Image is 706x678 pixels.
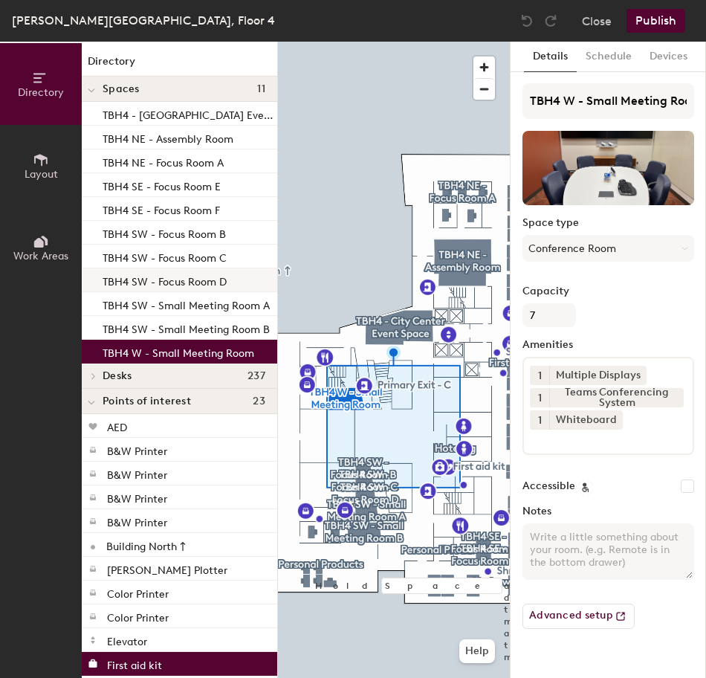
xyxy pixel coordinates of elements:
[82,54,277,77] h1: Directory
[103,105,274,122] p: TBH4 - [GEOGRAPHIC_DATA] Event Space
[107,560,227,577] p: [PERSON_NAME] Plotter
[103,200,220,217] p: TBH4 SE - Focus Room F
[549,366,647,385] div: Multiple Displays
[107,607,169,624] p: Color Printer
[530,388,549,407] button: 1
[25,168,58,181] span: Layout
[13,250,68,262] span: Work Areas
[103,83,140,95] span: Spaces
[107,584,169,601] p: Color Printer
[103,370,132,382] span: Desks
[257,83,265,95] span: 11
[577,42,641,72] button: Schedule
[103,129,233,146] p: TBH4 NE - Assembly Room
[522,235,694,262] button: Conference Room
[543,13,558,28] img: Redo
[522,285,694,297] label: Capacity
[247,370,265,382] span: 237
[530,410,549,430] button: 1
[538,413,542,428] span: 1
[103,295,270,312] p: TBH4 SW - Small Meeting Room A
[524,42,577,72] button: Details
[103,271,227,288] p: TBH4 SW - Focus Room D
[549,410,623,430] div: Whiteboard
[106,536,186,553] p: Building North ↑
[538,368,542,384] span: 1
[519,13,534,28] img: Undo
[459,639,495,663] button: Help
[522,506,694,517] label: Notes
[107,631,147,648] p: Elevator
[530,366,549,385] button: 1
[18,86,64,99] span: Directory
[103,343,254,360] p: TBH4 W - Small Meeting Room
[107,465,167,482] p: B&W Printer
[103,319,270,336] p: TBH4 SW - Small Meeting Room B
[12,11,275,30] div: [PERSON_NAME][GEOGRAPHIC_DATA], Floor 4
[103,395,191,407] span: Points of interest
[107,417,127,434] p: AED
[103,152,224,169] p: TBH4 NE - Focus Room A
[253,395,265,407] span: 23
[107,655,162,672] p: First aid kit
[522,131,694,205] img: The space named TBH4 W - Small Meeting Room
[626,9,685,33] button: Publish
[522,339,694,351] label: Amenities
[107,512,167,529] p: B&W Printer
[107,441,167,458] p: B&W Printer
[641,42,696,72] button: Devices
[522,217,694,229] label: Space type
[522,604,635,629] button: Advanced setup
[103,224,226,241] p: TBH4 SW - Focus Room B
[538,390,542,406] span: 1
[103,248,227,265] p: TBH4 SW - Focus Room C
[103,176,221,193] p: TBH4 SE - Focus Room E
[582,9,612,33] button: Close
[107,488,167,506] p: B&W Printer
[522,480,575,492] label: Accessible
[549,388,684,407] div: Teams Conferencing System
